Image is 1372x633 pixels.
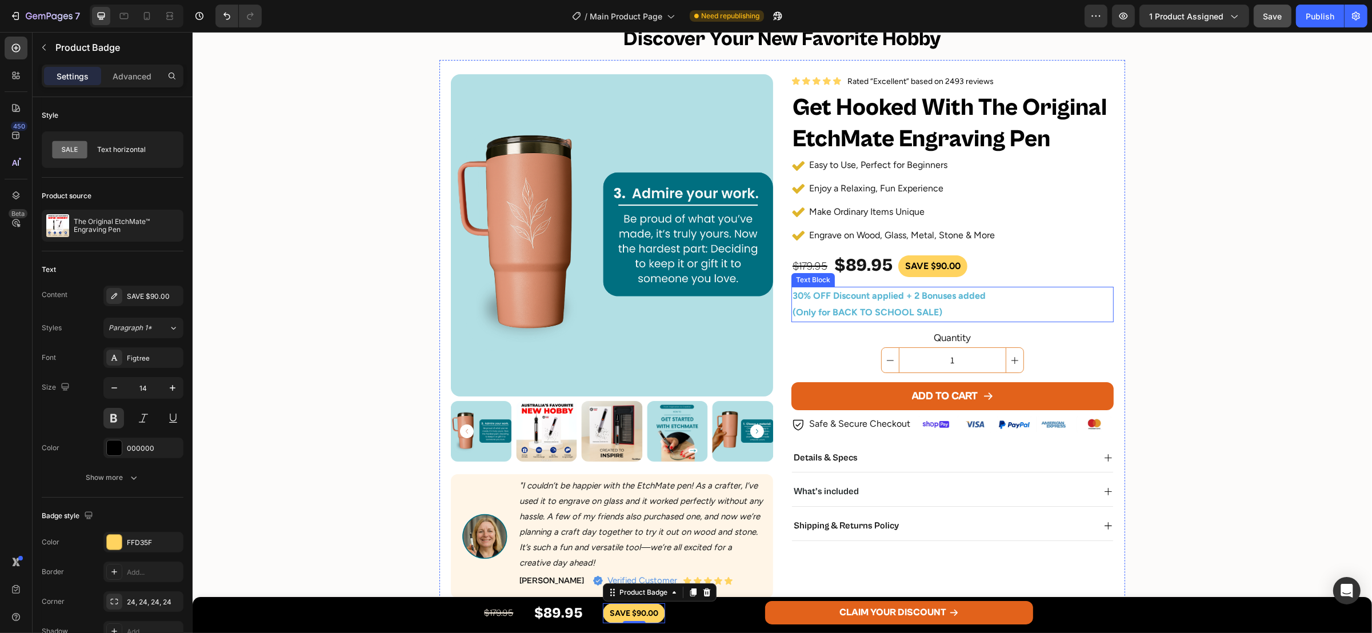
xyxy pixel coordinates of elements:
pre: SAVE $90.00 [706,223,775,245]
div: Content [42,290,67,300]
p: Shipping & Returns Policy [601,486,706,502]
span: / [585,10,587,22]
img: imgi_44_gempages_526155250034279465-4c6bc972-2913-4fbf-bfc3-e2592ed3ca39.png [722,383,921,402]
div: $179.95 [290,572,322,591]
div: 000000 [127,443,181,454]
iframe: Design area [193,32,1372,633]
div: FFD35F [127,538,181,548]
div: Color [42,443,59,453]
div: Show more [86,472,139,483]
button: decrement [689,316,706,340]
p: "I couldn’t be happier with the EtchMate pen! As a crafter, I’ve used it to engrave on glass and ... [327,446,570,539]
div: $179.95 [599,223,636,245]
p: Advanced [113,70,151,82]
div: Corner [42,596,65,607]
div: Beta [9,209,27,218]
div: Add... [127,567,181,578]
p: The Original EtchMate™ Engraving Pen [74,218,179,234]
div: Badge style [42,508,95,524]
div: Styles [42,323,62,333]
p: Engrave on Wood, Glass, Metal, Stone & More [617,195,802,212]
div: $89.95 [641,217,701,251]
div: 450 [11,122,27,131]
div: CLAIM YOUR DISCOUNT [647,576,754,586]
div: Style [42,110,58,121]
button: Show more [42,467,183,488]
div: Size [42,380,72,395]
input: quantity [706,316,814,340]
div: Figtree [127,353,181,363]
p: 30% OFF Discount applied + 2 Bonuses added [600,256,920,273]
div: Product Badge [425,555,477,566]
div: $89.95 [341,567,391,595]
p: Settings [57,70,89,82]
p: Rated “Excellent” based on 2493 reviews [655,43,801,55]
p: Verified Customer [415,541,485,556]
button: Save [1254,5,1291,27]
button: Carousel Back Arrow [267,392,281,406]
div: Font [42,352,56,363]
button: CLAIM YOUR DISCOUNT [573,569,841,592]
div: Quantity [599,296,921,316]
div: Text Block [601,243,640,253]
span: Save [1263,11,1282,21]
span: Need republishing [701,11,759,21]
button: increment [814,316,831,340]
div: Product source [42,191,91,201]
p: Product Badge [55,41,179,54]
p: Safe & Secure Checkout [617,384,718,400]
button: 7 [5,5,85,27]
div: Color [42,537,59,547]
button: Paragraph 1* [103,318,183,338]
div: Border [42,567,64,577]
span: Main Product Page [590,10,662,22]
p: Details & Specs [601,418,665,434]
div: Text horizontal [97,137,167,163]
div: SAVE $90.00 [127,291,181,302]
p: 7 [75,9,80,23]
img: gempages_580971419769242537-bd6eb07c-ece7-4ecd-9d7e-caa11d79a059.jpg [269,482,315,527]
button: 1 product assigned [1139,5,1249,27]
div: 24, 24, 24, 24 [127,597,181,607]
button: Add to cart [599,350,921,378]
p: Easy to Use, Perfect for Beginners [617,125,755,142]
p: (Only for BACK TO SCHOOL SALE) [600,273,920,289]
div: Undo/Redo [215,5,262,27]
p: [PERSON_NAME] [327,543,391,556]
div: Open Intercom Messenger [1333,577,1361,604]
img: product feature img [46,214,69,237]
h2: Get Hooked With The Original EtchMate Engraving Pen [599,59,921,124]
span: What’s included [601,454,666,464]
p: Enjoy a Relaxing, Fun Experience [617,149,751,165]
div: Text [42,265,56,275]
p: Make Ordinary Items Unique [617,172,732,189]
span: Paragraph 1* [109,323,152,333]
div: Add to cart [719,357,786,371]
pre: SAVE $90.00 [410,571,473,592]
button: Carousel Next Arrow [558,392,571,406]
div: Publish [1306,10,1334,22]
span: 1 product assigned [1149,10,1223,22]
button: Publish [1296,5,1344,27]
